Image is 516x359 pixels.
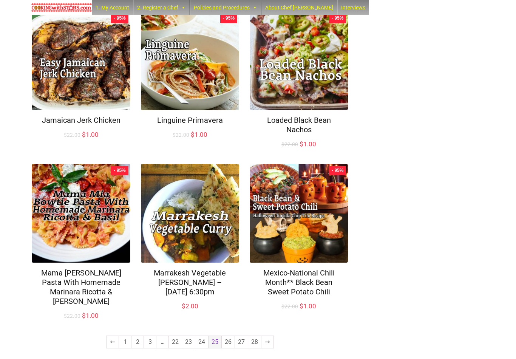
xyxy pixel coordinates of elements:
[144,336,156,348] a: Page 3
[300,140,303,148] span: $
[131,336,144,348] a: Page 2
[267,116,331,134] a: Loaded Black Bean Nachos
[222,336,235,348] a: Page 26
[223,15,235,21] span: - 95%
[248,336,261,348] a: Page 28
[82,312,86,319] span: $
[332,168,343,173] span: - 95%
[169,336,182,348] a: Page 22
[107,336,119,348] a: ←
[191,131,207,138] bdi: 1.00
[41,268,121,306] a: Mama [PERSON_NAME] Pasta With Homemade Marinara Ricotta & [PERSON_NAME]
[182,302,198,310] bdi: 2.00
[263,268,335,296] a: Mexico-National Chili Month** Black Bean Sweet Potato Chili
[182,302,185,310] span: $
[114,15,125,21] span: - 95%
[64,132,80,138] bdi: 22.00
[64,313,67,319] span: $
[173,132,189,138] bdi: 22.00
[209,336,221,348] span: Page 25
[281,141,284,147] span: $
[261,336,273,348] a: →
[119,336,131,348] a: Page 1
[250,164,348,262] img: Mexico-National Chili Month** Black Bean Sweet Potato Chili
[300,140,316,148] bdi: 1.00
[31,3,92,12] img: Chef Paula's Cooking With Stars
[32,12,130,110] img: Jamaican Jerk Chicken
[281,303,284,309] span: $
[300,302,316,310] bdi: 1.00
[64,313,80,319] bdi: 22.00
[64,132,67,138] span: $
[82,131,86,138] span: $
[32,164,130,262] img: Mama Mia Bowtie Pasta With Homemade Marinara Ricotta & Basil
[156,336,168,348] span: …
[195,336,208,348] a: Page 24
[173,132,176,138] span: $
[141,164,239,262] img: Marrakesh Vegetable Curry – Mon 1/31/22 at 6:30pm
[157,116,223,125] a: Linguine Primavera
[82,312,99,319] bdi: 1.00
[235,336,248,348] a: Page 27
[250,12,348,110] img: Loaded Black Bean Nachos
[182,336,195,348] a: Page 23
[42,116,121,125] a: Jamaican Jerk Chicken
[141,12,239,110] img: Linguine Primavera
[82,131,99,138] bdi: 1.00
[191,131,195,138] span: $
[300,302,303,310] span: $
[281,141,298,147] bdi: 22.00
[154,268,226,296] a: Marrakesh Vegetable [PERSON_NAME] – [DATE] 6:30pm
[114,168,125,173] span: - 95%
[281,303,298,309] bdi: 22.00
[332,15,343,21] span: - 95%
